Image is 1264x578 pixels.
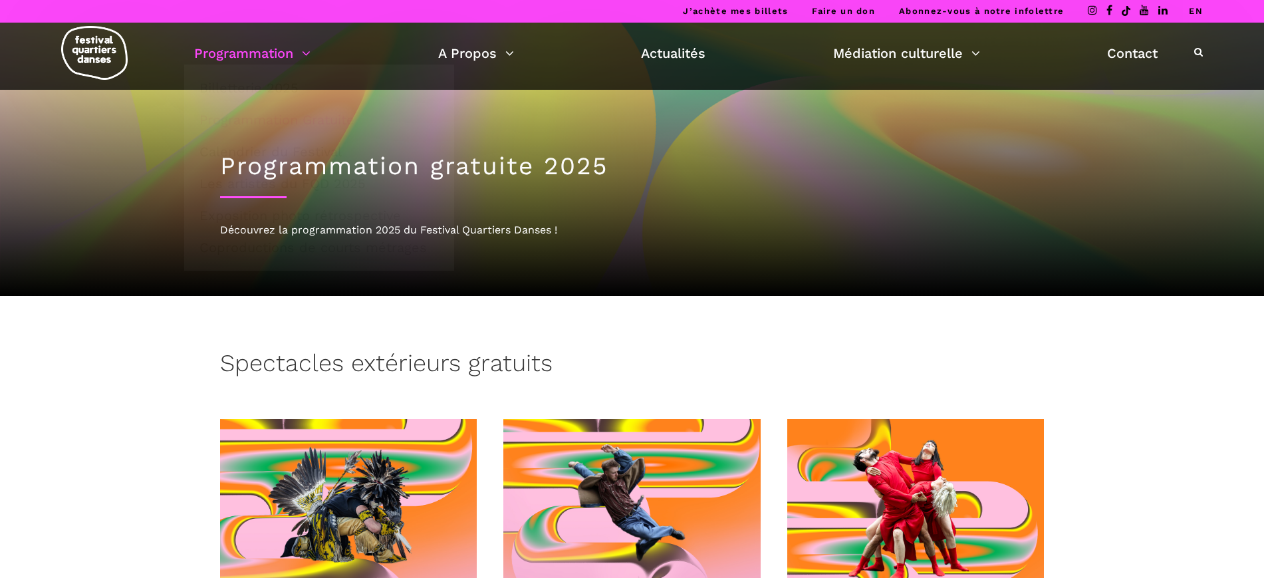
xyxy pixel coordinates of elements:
a: J’achète mes billets [683,6,788,16]
h1: Programmation gratuite 2025 [220,152,1045,181]
a: EN [1189,6,1203,16]
a: Billetterie 2025 [191,72,447,103]
img: logo-fqd-med [61,26,128,80]
a: Calendrier du Festival [191,136,447,167]
h3: Spectacles extérieurs gratuits [220,349,553,382]
a: Abonnez-vous à notre infolettre [899,6,1064,16]
a: Contact [1107,42,1158,65]
a: A Propos [438,42,514,65]
a: Actualités [641,42,705,65]
a: Médiation culturelle [833,42,980,65]
a: Les artistes du FQD 2025 [191,168,447,199]
a: Programmation [194,42,311,65]
div: Découvrez la programmation 2025 du Festival Quartiers Danses ! [220,221,1045,239]
a: Programmation Gratuite [191,104,447,135]
a: Exposition photo rétrospective [191,200,447,231]
a: Faire un don [812,6,875,16]
a: Coproductions de courts métrages [191,232,447,263]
